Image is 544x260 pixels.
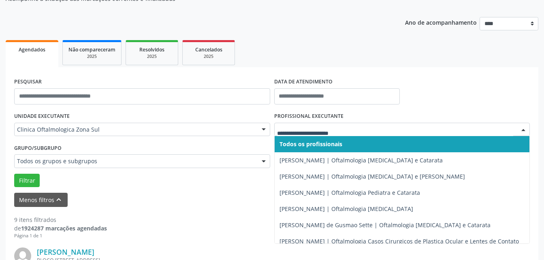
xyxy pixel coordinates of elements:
[17,157,254,165] span: Todos os grupos e subgrupos
[274,110,343,123] label: PROFISSIONAL EXECUTANTE
[19,46,45,53] span: Agendados
[54,195,63,204] i: keyboard_arrow_up
[68,53,115,60] div: 2025
[37,247,94,256] a: [PERSON_NAME]
[195,46,222,53] span: Cancelados
[188,53,229,60] div: 2025
[14,174,40,188] button: Filtrar
[279,156,443,164] span: [PERSON_NAME] | Oftalmologia [MEDICAL_DATA] e Catarata
[279,205,413,213] span: [PERSON_NAME] | Oftalmologia [MEDICAL_DATA]
[14,76,42,88] label: PESQUISAR
[14,215,107,224] div: 9 itens filtrados
[139,46,164,53] span: Resolvidos
[14,232,107,239] div: Página 1 de 1
[21,224,107,232] strong: 1924287 marcações agendadas
[279,189,420,196] span: [PERSON_NAME] | Oftalmologia Pediatra e Catarata
[132,53,172,60] div: 2025
[279,173,465,180] span: [PERSON_NAME] | Oftalmologia [MEDICAL_DATA] e [PERSON_NAME]
[405,17,477,27] p: Ano de acompanhamento
[14,193,68,207] button: Menos filtroskeyboard_arrow_up
[274,76,333,88] label: DATA DE ATENDIMENTO
[14,224,107,232] div: de
[68,46,115,53] span: Não compareceram
[279,237,519,245] span: [PERSON_NAME] | Oftalmologia Casos Cirurgicos de Plastica Ocular e Lentes de Contato
[14,142,62,154] label: Grupo/Subgrupo
[279,221,491,229] span: [PERSON_NAME] de Gusmao Sette | Oftalmologia [MEDICAL_DATA] e Catarata
[279,140,342,148] span: Todos os profissionais
[17,126,254,134] span: Clinica Oftalmologica Zona Sul
[14,110,70,123] label: UNIDADE EXECUTANTE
